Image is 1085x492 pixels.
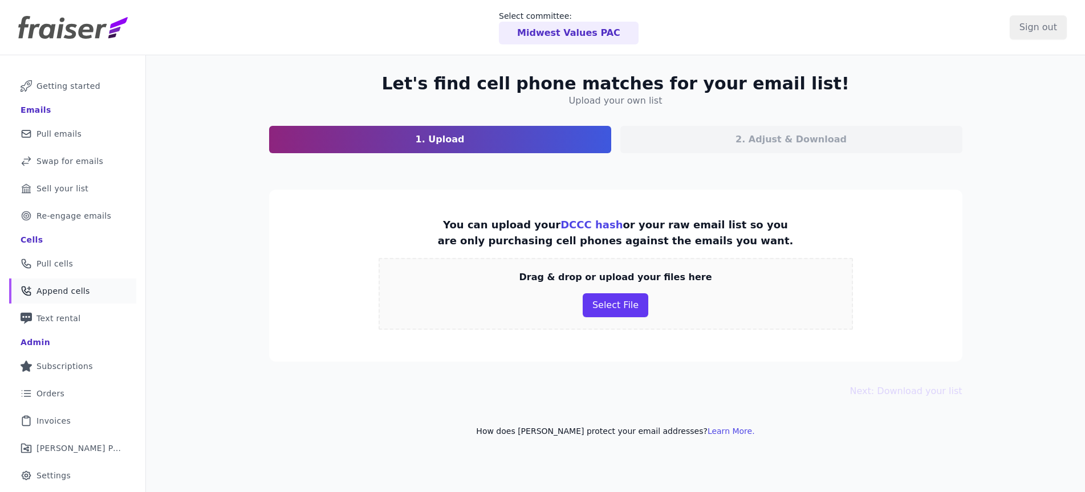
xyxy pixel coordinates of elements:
a: Text rental [9,306,136,331]
p: Select committee: [499,10,639,22]
span: [PERSON_NAME] Performance [36,442,123,454]
span: Invoices [36,415,71,427]
span: Getting started [36,80,100,92]
p: 1. Upload [416,133,465,146]
button: Next: Download your list [850,384,962,398]
a: Select committee: Midwest Values PAC [499,10,639,44]
span: Text rental [36,313,81,324]
a: Getting started [9,73,136,99]
div: Emails [21,104,51,116]
p: How does [PERSON_NAME] protect your email addresses? [269,425,962,437]
p: Drag & drop or upload your files here [519,270,712,284]
a: Orders [9,381,136,406]
a: Re-engage emails [9,203,136,228]
a: Append cells [9,278,136,304]
a: [PERSON_NAME] Performance [9,436,136,461]
span: Sell your list [36,183,88,194]
a: Pull cells [9,251,136,276]
p: Midwest Values PAC [517,26,620,40]
span: Subscriptions [36,360,93,372]
a: Subscriptions [9,354,136,379]
a: Pull emails [9,121,136,146]
span: Settings [36,470,71,481]
h2: Let's find cell phone matches for your email list! [381,73,849,94]
button: Learn More. [708,425,755,437]
a: Settings [9,463,136,488]
img: Fraiser Logo [18,16,128,39]
span: Pull cells [36,258,73,269]
a: Sell your list [9,176,136,201]
div: Cells [21,234,43,245]
span: Re-engage emails [36,210,111,222]
span: Append cells [36,285,90,297]
a: Swap for emails [9,149,136,174]
input: Sign out [1010,15,1067,39]
span: Pull emails [36,128,82,140]
a: DCCC hash [560,219,623,231]
div: Admin [21,337,50,348]
span: Swap for emails [36,155,103,167]
button: Select File [583,293,648,317]
span: Orders [36,388,64,399]
a: 1. Upload [269,126,611,153]
h4: Upload your own list [569,94,663,108]
p: 2. Adjust & Download [735,133,847,146]
p: You can upload your or your raw email list so you are only purchasing cell phones against the ema... [438,217,794,249]
a: Invoices [9,408,136,433]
